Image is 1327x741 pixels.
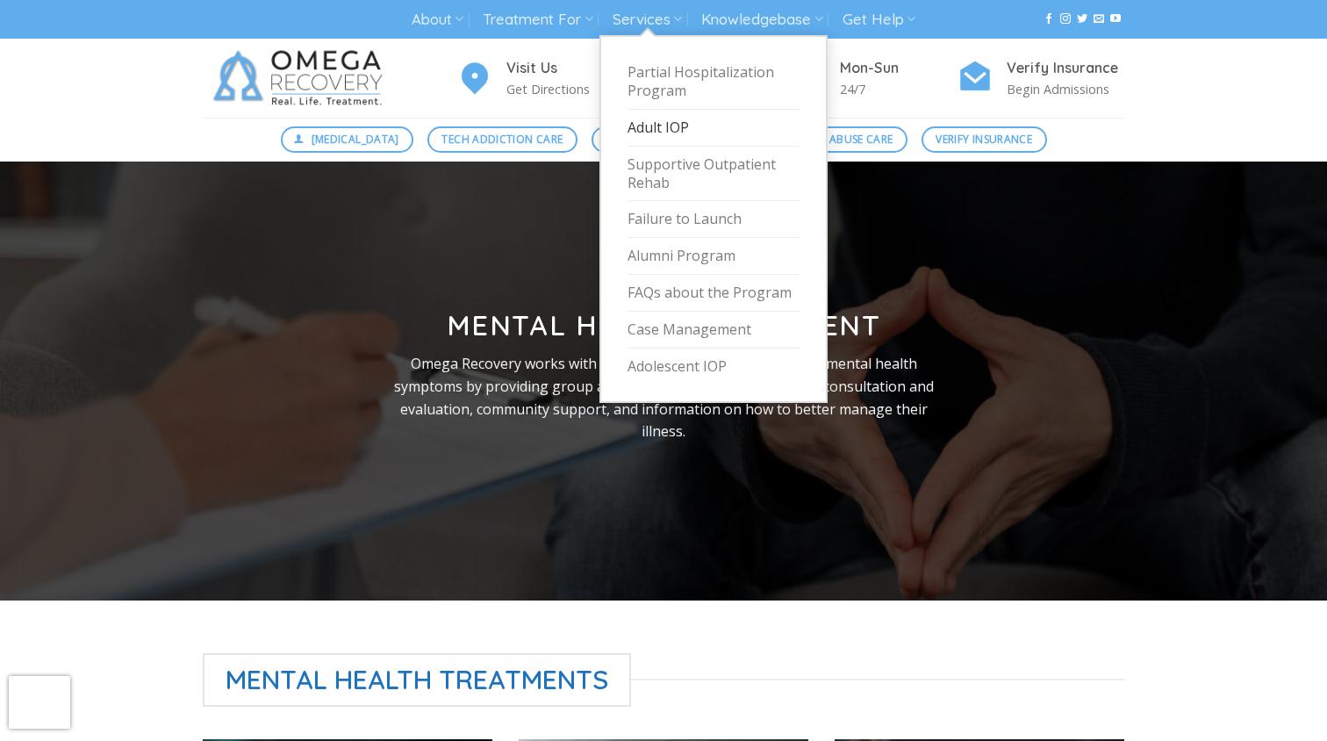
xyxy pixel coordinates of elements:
[958,57,1124,100] a: Verify Insurance Begin Admissions
[412,4,463,36] a: About
[1060,13,1071,25] a: Follow on Instagram
[843,4,915,36] a: Get Help
[203,39,400,118] img: Omega Recovery
[840,79,958,99] p: 24/7
[701,4,822,36] a: Knowledgebase
[447,307,881,342] strong: Mental Health Treatment
[1007,57,1124,80] h4: Verify Insurance
[592,126,736,153] a: Mental Health Care
[840,57,958,80] h4: Mon-Sun
[628,312,800,349] a: Case Management
[281,126,414,153] a: [MEDICAL_DATA]
[628,275,800,312] a: FAQs about the Program
[312,131,399,147] span: [MEDICAL_DATA]
[457,57,624,100] a: Visit Us Get Directions
[441,131,563,147] span: Tech Addiction Care
[379,353,948,442] p: Omega Recovery works with clients to help them manage their mental health symptoms by providing g...
[628,201,800,238] a: Failure to Launch
[628,147,800,202] a: Supportive Outpatient Rehab
[922,126,1047,153] a: Verify Insurance
[936,131,1032,147] span: Verify Insurance
[764,131,893,147] span: Substance Abuse Care
[1044,13,1054,25] a: Follow on Facebook
[1094,13,1104,25] a: Send us an email
[1077,13,1087,25] a: Follow on Twitter
[483,4,592,36] a: Treatment For
[613,4,682,36] a: Services
[628,110,800,147] a: Adult IOP
[628,54,800,110] a: Partial Hospitalization Program
[1007,79,1124,99] p: Begin Admissions
[750,126,907,153] a: Substance Abuse Care
[203,653,631,707] span: Mental Health Treatments
[506,57,624,80] h4: Visit Us
[1110,13,1121,25] a: Follow on YouTube
[506,79,624,99] p: Get Directions
[427,126,577,153] a: Tech Addiction Care
[628,238,800,275] a: Alumni Program
[628,349,800,385] a: Adolescent IOP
